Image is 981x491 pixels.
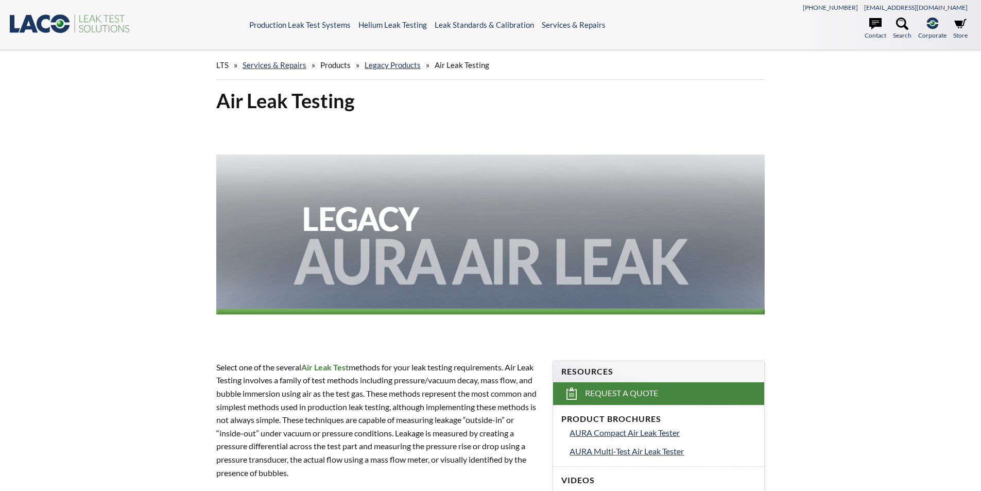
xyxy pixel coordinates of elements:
a: [EMAIL_ADDRESS][DOMAIN_NAME] [864,4,968,11]
a: Contact [865,18,886,40]
span: AURA Compact Air Leak Tester [570,428,680,437]
span: Products [320,60,351,70]
img: Legacy Aura Air Leak header [216,122,765,341]
a: Leak Standards & Calibration [435,20,534,29]
p: Select one of the several methods for your leak testing requirements. Air Leak Testing involves a... [216,361,541,479]
a: Request a Quote [553,382,764,405]
h1: Air Leak Testing [216,88,765,113]
a: Services & Repairs [243,60,306,70]
span: AURA Multi-Test Air Leak Tester [570,446,684,456]
a: Helium Leak Testing [358,20,427,29]
span: Corporate [918,30,946,40]
h4: Videos [561,475,756,486]
a: Search [893,18,911,40]
a: Legacy Products [365,60,421,70]
span: Air Leak Testing [435,60,489,70]
a: AURA Multi-Test Air Leak Tester [570,445,756,458]
span: LTS [216,60,229,70]
strong: Air Leak Test [301,362,349,372]
h4: Product Brochures [561,414,756,425]
a: Production Leak Test Systems [249,20,351,29]
a: AURA Compact Air Leak Tester [570,426,756,439]
div: » » » » [216,50,765,80]
a: Services & Repairs [542,20,606,29]
a: [PHONE_NUMBER] [803,4,858,11]
span: Request a Quote [585,388,658,399]
h4: Resources [561,366,756,377]
a: Store [953,18,968,40]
